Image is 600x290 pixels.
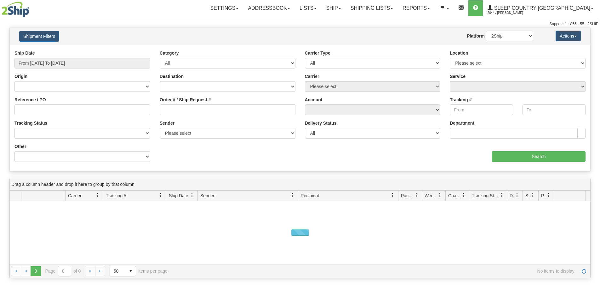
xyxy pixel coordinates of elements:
span: Sleep Country [GEOGRAPHIC_DATA] [493,5,590,11]
a: Ship [321,0,346,16]
label: Category [160,50,179,56]
span: Ship Date [169,192,188,199]
iframe: chat widget [586,113,599,177]
label: Carrier Type [305,50,330,56]
label: Order # / Ship Request # [160,97,211,103]
a: Packages filter column settings [411,190,422,201]
span: Page of 0 [45,266,81,276]
a: Sender filter column settings [287,190,298,201]
span: Delivery Status [510,192,515,199]
a: Lists [295,0,321,16]
input: From [450,104,513,115]
a: Ship Date filter column settings [187,190,197,201]
div: grid grouping header [10,178,590,191]
a: Tracking Status filter column settings [496,190,507,201]
label: Department [450,120,474,126]
span: Shipment Issues [525,192,531,199]
a: Shipment Issues filter column settings [528,190,538,201]
label: Destination [160,73,184,80]
button: Shipment Filters [19,31,59,42]
span: Pickup Status [541,192,546,199]
span: 2044 / [PERSON_NAME] [488,10,535,16]
span: Charge [448,192,461,199]
label: Service [450,73,466,80]
a: Tracking # filter column settings [155,190,166,201]
a: Pickup Status filter column settings [543,190,554,201]
div: Support: 1 - 855 - 55 - 2SHIP [2,21,598,27]
label: Other [14,143,26,150]
label: Tracking Status [14,120,47,126]
span: 50 [114,268,122,274]
a: Settings [205,0,243,16]
label: Carrier [305,73,319,80]
a: Refresh [579,266,589,276]
label: Account [305,97,323,103]
label: Tracking # [450,97,471,103]
label: Delivery Status [305,120,337,126]
input: Search [492,151,586,162]
input: To [523,104,586,115]
label: Location [450,50,468,56]
span: Tracking # [106,192,126,199]
span: No items to display [176,269,574,274]
label: Sender [160,120,174,126]
a: Recipient filter column settings [387,190,398,201]
span: Page sizes drop down [110,266,136,276]
span: Carrier [68,192,82,199]
span: Weight [425,192,438,199]
a: Charge filter column settings [458,190,469,201]
a: Addressbook [243,0,295,16]
label: Origin [14,73,27,80]
span: Packages [401,192,414,199]
label: Ship Date [14,50,35,56]
span: Tracking Status [472,192,499,199]
a: Delivery Status filter column settings [512,190,523,201]
span: select [126,266,136,276]
span: Recipient [301,192,319,199]
span: Page 0 [31,266,41,276]
img: logo2044.jpg [2,2,29,17]
a: Shipping lists [346,0,398,16]
button: Actions [556,31,581,41]
span: Sender [200,192,214,199]
label: Platform [467,33,485,39]
label: Reference / PO [14,97,46,103]
span: items per page [110,266,168,276]
a: Weight filter column settings [435,190,445,201]
a: Sleep Country [GEOGRAPHIC_DATA] 2044 / [PERSON_NAME] [483,0,598,16]
a: Reports [398,0,435,16]
a: Carrier filter column settings [92,190,103,201]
